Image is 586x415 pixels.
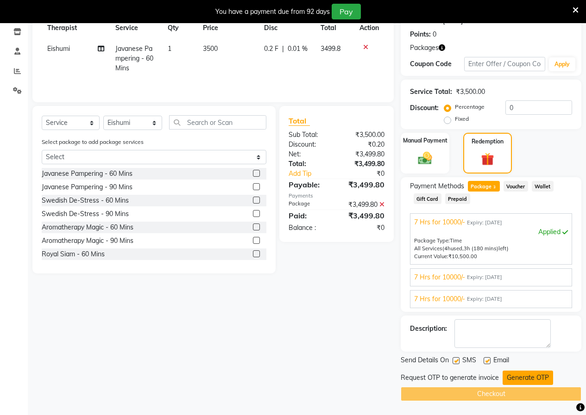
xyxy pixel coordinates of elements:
span: 1 [168,44,171,53]
span: ₹10,500.00 [448,253,477,260]
div: ₹3,499.80 [336,149,391,159]
input: Enter Offer / Coupon Code [464,57,545,71]
th: Service [110,18,163,38]
span: | [282,44,284,54]
div: ₹0 [336,223,391,233]
span: Expiry: [DATE] [467,295,502,303]
th: Action [354,18,384,38]
span: Expiry: [DATE] [467,273,502,281]
div: Royal Siam - 60 Mins [42,249,105,259]
span: 0.01 % [288,44,308,54]
div: Total: [282,159,337,169]
div: 0 [433,30,436,39]
label: Select package to add package services [42,138,144,146]
span: Package [468,181,500,192]
span: Javanese Pampering - 60 Mins [115,44,153,72]
div: Discount: [410,103,439,113]
span: (4h [442,245,451,252]
div: You have a payment due from 92 days [215,7,330,17]
span: Gift Card [414,193,441,204]
div: ₹0 [346,169,391,179]
span: Packages [410,43,439,53]
span: Payment Methods [410,181,464,191]
button: Generate OTP [503,371,553,385]
button: Pay [332,4,361,19]
input: Search or Scan [169,115,266,130]
div: Sub Total: [282,130,337,140]
div: ₹3,499.80 [336,179,391,190]
div: Paid: [282,210,337,221]
span: 7 Hrs for 10000/- [414,294,465,304]
th: Price [197,18,258,38]
label: Fixed [455,115,469,123]
button: Apply [549,57,575,71]
div: Discount: [282,140,337,149]
img: _gift.svg [477,151,498,167]
span: Total [289,116,310,126]
div: ₹3,499.80 [336,159,391,169]
span: 3h (180 mins) [464,245,498,252]
div: Balance : [282,223,337,233]
div: Javanese Pampering - 60 Mins [42,169,132,179]
span: Send Details On [401,355,449,367]
div: Payments [289,192,384,200]
th: Disc [258,18,315,38]
div: ₹3,500.00 [456,87,485,97]
div: Swedish De-Stress - 60 Mins [42,196,129,205]
div: Description: [410,324,447,334]
span: 7 Hrs for 10000/- [414,273,465,282]
div: Javanese Pampering - 90 Mins [42,182,132,192]
span: Voucher [504,181,528,192]
div: ₹3,499.80 [336,200,391,210]
div: Service Total: [410,87,452,97]
span: Prepaid [445,193,470,204]
div: ₹0.20 [336,140,391,149]
span: Current Value: [414,253,448,260]
span: 3500 [203,44,218,53]
th: Qty [162,18,197,38]
span: Package Type: [414,237,450,244]
div: Net: [282,149,337,159]
label: Manual Payment [403,136,447,145]
span: Time [450,237,462,244]
th: Therapist [42,18,110,38]
div: Request OTP to generate invoice [401,373,499,383]
img: _cash.svg [414,150,436,167]
div: Coupon Code [410,59,464,69]
div: Aromatherapy Magic - 60 Mins [42,223,133,232]
div: Payable: [282,179,337,190]
label: Redemption [472,137,504,146]
span: Email [493,355,509,367]
span: Wallet [532,181,554,192]
span: All Services [414,245,442,252]
div: Swedish De-Stress - 90 Mins [42,209,129,219]
span: Expiry: [DATE] [467,219,502,227]
div: Package [282,200,337,210]
span: 3 [491,185,497,190]
div: Applied [414,227,568,237]
th: Total [315,18,354,38]
span: 3499.8 [321,44,340,53]
label: Percentage [455,103,485,111]
span: used, left) [442,245,509,252]
span: 7 Hrs for 10000/- [414,217,465,227]
div: Aromatherapy Magic - 90 Mins [42,236,133,246]
div: Points: [410,30,431,39]
span: Eishumi [47,44,70,53]
span: 0.2 F [264,44,278,54]
div: ₹3,499.80 [336,210,391,221]
div: ₹3,500.00 [336,130,391,140]
span: SMS [462,355,476,367]
a: Add Tip [282,169,346,179]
